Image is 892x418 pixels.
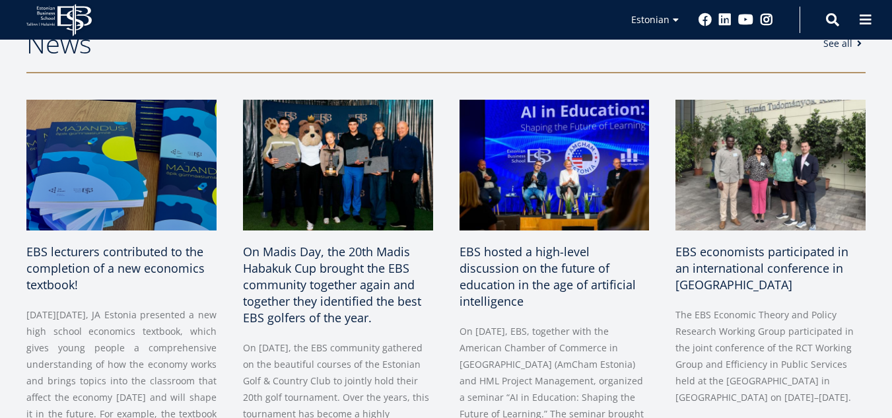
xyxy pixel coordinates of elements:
[26,244,205,293] font: EBS lecturers contributed to the completion of a new economics textbook!
[675,100,866,230] img: a
[243,100,433,230] img: 20th Madis Habakuk Cup
[675,244,848,293] font: EBS economists participated in an international conference in [GEOGRAPHIC_DATA]
[26,25,92,61] font: News
[460,100,650,230] img: AI in Education
[675,308,854,403] font: The EBS Economic Theory and Policy Research Working Group participated in the joint conference of...
[243,244,421,326] font: On Madis Day, the 20th Madis Habakuk Cup brought the EBS community together again and together th...
[26,100,217,230] img: Economics textbook
[823,37,866,50] a: See all
[460,244,636,309] font: EBS hosted a high-level discussion on the future of education in the age of artificial intelligence
[823,37,852,50] font: See all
